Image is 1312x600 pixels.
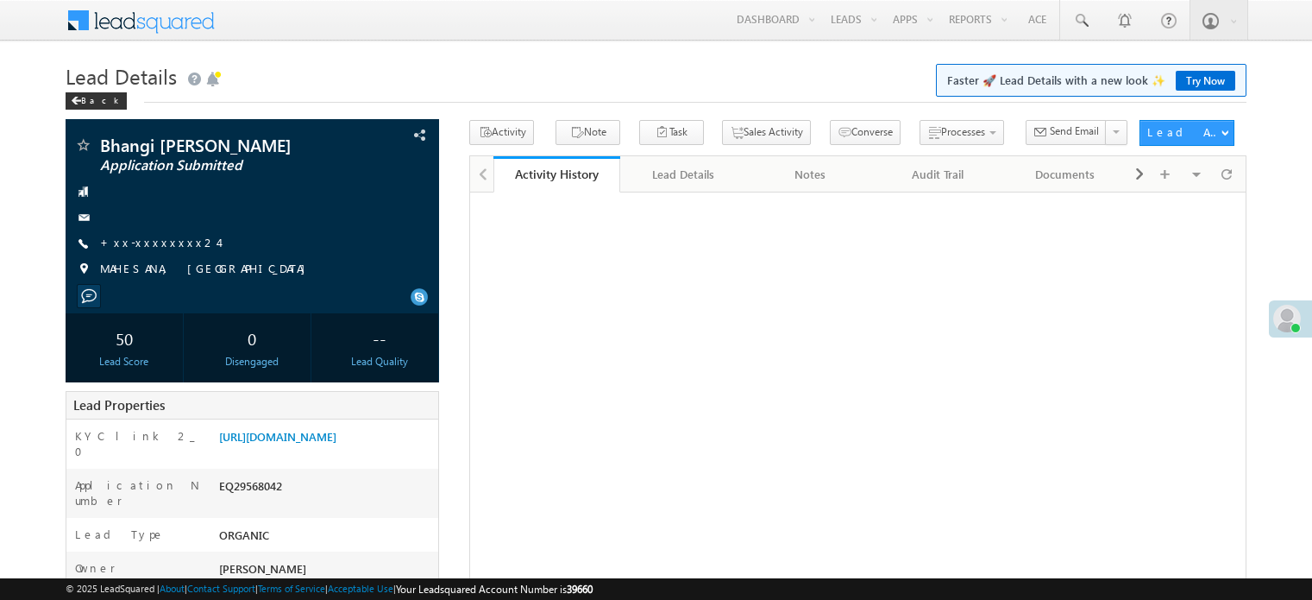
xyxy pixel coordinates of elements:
span: Your Leadsquared Account Number is [396,583,593,596]
a: Lead Details [620,156,747,193]
a: Activity History [493,156,620,193]
div: -- [325,322,434,354]
a: Try Now [1176,71,1235,91]
button: Lead Actions [1139,120,1234,146]
span: © 2025 LeadSquared | | | | | [66,581,593,597]
div: Lead Actions [1147,124,1221,140]
div: Lead Details [634,164,731,185]
a: Acceptable Use [328,583,393,594]
button: Activity [469,120,534,145]
a: +xx-xxxxxxxx24 [100,235,218,249]
span: MAHESANA, [GEOGRAPHIC_DATA] [100,261,314,278]
a: Terms of Service [258,583,325,594]
a: Contact Support [187,583,255,594]
a: Documents [1002,156,1129,193]
a: [URL][DOMAIN_NAME] [219,429,336,444]
span: [PERSON_NAME] [219,561,306,576]
div: ORGANIC [215,527,438,551]
button: Converse [830,120,901,145]
a: Audit Trail [875,156,1001,193]
button: Sales Activity [722,120,811,145]
span: Send Email [1050,123,1099,139]
span: Lead Properties [73,396,165,414]
div: Back [66,92,127,110]
button: Send Email [1026,120,1107,145]
label: KYC link 2_0 [75,428,201,459]
div: 0 [198,322,306,354]
span: Bhangi [PERSON_NAME] [100,136,331,154]
div: Lead Score [70,354,179,369]
div: Disengaged [198,354,306,369]
span: Processes [941,125,985,138]
label: Application Number [75,477,201,508]
div: Lead Quality [325,354,434,369]
span: Lead Details [66,62,177,90]
span: Faster 🚀 Lead Details with a new look ✨ [947,72,1235,89]
button: Processes [920,120,1004,145]
label: Owner [75,560,116,576]
div: Documents [1016,164,1114,185]
button: Note [556,120,620,145]
div: Audit Trail [888,164,986,185]
label: Lead Type [75,527,165,542]
span: 39660 [567,583,593,596]
div: Notes [762,164,859,185]
a: Back [66,92,135,106]
span: Application Submitted [100,157,331,174]
a: About [160,583,185,594]
a: Notes [748,156,875,193]
div: 50 [70,322,179,354]
button: Task [639,120,704,145]
div: Activity History [506,166,607,182]
div: EQ29568042 [215,477,438,502]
